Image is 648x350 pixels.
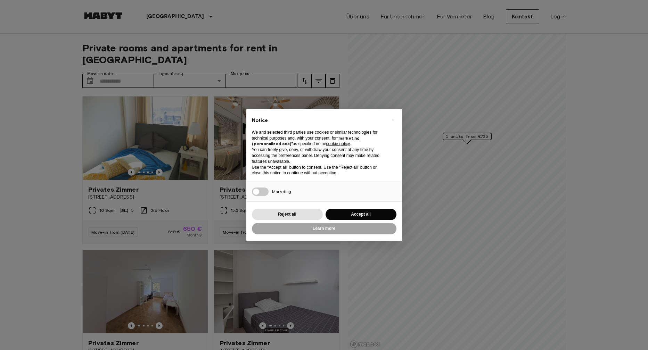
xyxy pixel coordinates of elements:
[392,116,394,124] span: ×
[387,114,399,125] button: Close this notice
[252,147,385,164] p: You can freely give, deny, or withdraw your consent at any time by accessing the preferences pane...
[252,209,323,220] button: Reject all
[252,135,360,147] strong: “marketing (personalized ads)”
[252,165,385,176] p: Use the “Accept all” button to consent. Use the “Reject all” button or close this notice to conti...
[326,209,396,220] button: Accept all
[252,117,385,124] h2: Notice
[272,189,291,194] span: Marketing
[252,223,396,234] button: Learn more
[252,130,385,147] p: We and selected third parties use cookies or similar technologies for technical purposes and, wit...
[326,141,350,146] a: cookie policy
